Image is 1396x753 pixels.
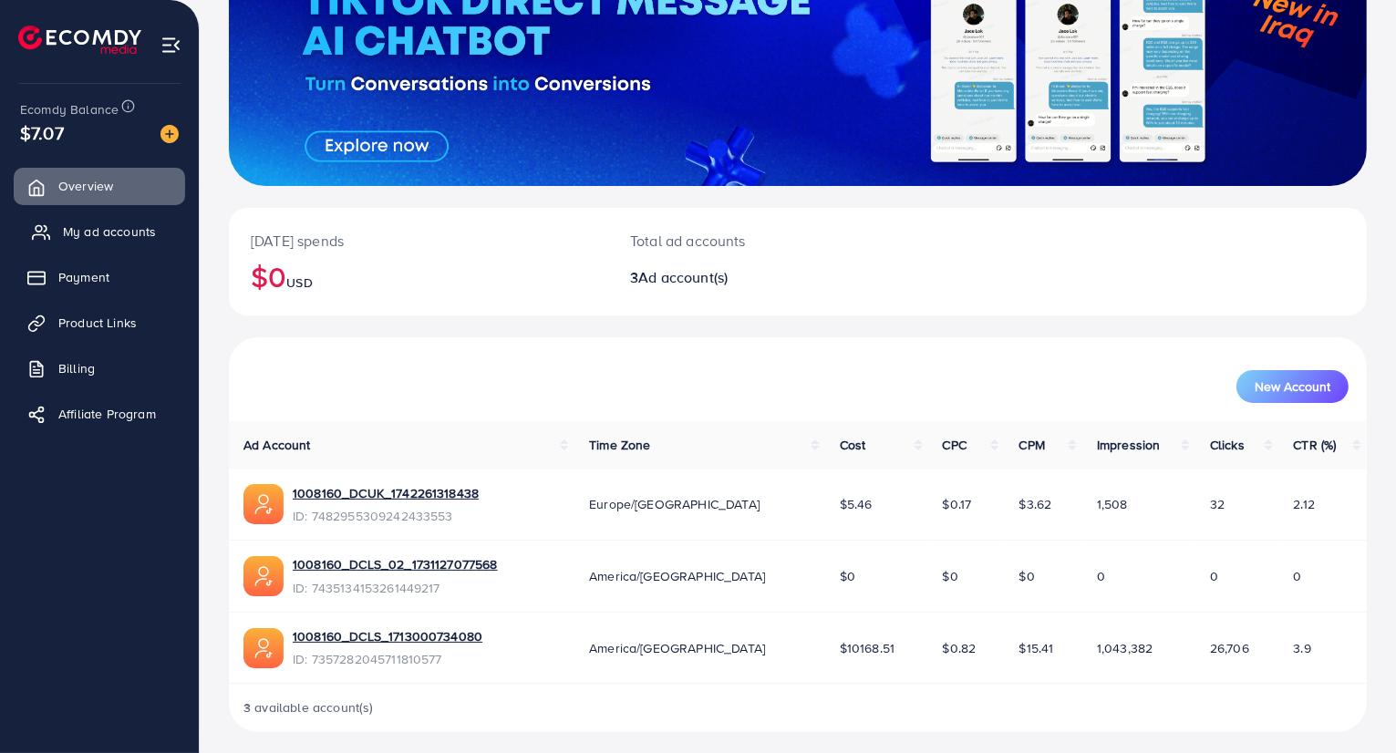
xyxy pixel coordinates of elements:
[1210,567,1218,585] span: 0
[1210,436,1245,454] span: Clicks
[14,259,185,295] a: Payment
[1293,495,1315,513] span: 2.12
[160,125,179,143] img: image
[1019,436,1045,454] span: CPM
[630,269,871,286] h2: 3
[1097,639,1153,657] span: 1,043,382
[251,259,586,294] h2: $0
[58,314,137,332] span: Product Links
[943,436,967,454] span: CPC
[293,579,498,597] span: ID: 7435134153261449217
[589,639,765,657] span: America/[GEOGRAPHIC_DATA]
[1293,639,1310,657] span: 3.9
[293,484,479,502] a: 1008160_DCUK_1742261318438
[1293,436,1336,454] span: CTR (%)
[840,436,866,454] span: Cost
[160,35,181,56] img: menu
[14,168,185,204] a: Overview
[58,359,95,377] span: Billing
[20,119,64,146] span: $7.07
[243,698,374,717] span: 3 available account(s)
[243,484,284,524] img: ic-ads-acc.e4c84228.svg
[840,639,894,657] span: $10168.51
[58,405,156,423] span: Affiliate Program
[1097,495,1128,513] span: 1,508
[14,350,185,387] a: Billing
[1318,671,1382,739] iframe: Chat
[251,230,586,252] p: [DATE] spends
[943,495,972,513] span: $0.17
[58,268,109,286] span: Payment
[1210,639,1249,657] span: 26,706
[840,495,873,513] span: $5.46
[1255,380,1330,393] span: New Account
[589,495,760,513] span: Europe/[GEOGRAPHIC_DATA]
[20,100,119,119] span: Ecomdy Balance
[14,213,185,250] a: My ad accounts
[58,177,113,195] span: Overview
[943,567,958,585] span: $0
[840,567,855,585] span: $0
[1097,436,1161,454] span: Impression
[14,396,185,432] a: Affiliate Program
[18,26,141,54] img: logo
[243,628,284,668] img: ic-ads-acc.e4c84228.svg
[63,222,156,241] span: My ad accounts
[630,230,871,252] p: Total ad accounts
[1236,370,1349,403] button: New Account
[14,304,185,341] a: Product Links
[1019,495,1052,513] span: $3.62
[1019,567,1035,585] span: $0
[943,639,977,657] span: $0.82
[1293,567,1301,585] span: 0
[243,436,311,454] span: Ad Account
[1097,567,1105,585] span: 0
[293,507,479,525] span: ID: 7482955309242433553
[293,627,482,645] a: 1008160_DCLS_1713000734080
[638,267,728,287] span: Ad account(s)
[243,556,284,596] img: ic-ads-acc.e4c84228.svg
[293,555,498,573] a: 1008160_DCLS_02_1731127077568
[1210,495,1225,513] span: 32
[589,436,650,454] span: Time Zone
[293,650,482,668] span: ID: 7357282045711810577
[286,273,312,292] span: USD
[1019,639,1054,657] span: $15.41
[589,567,765,585] span: America/[GEOGRAPHIC_DATA]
